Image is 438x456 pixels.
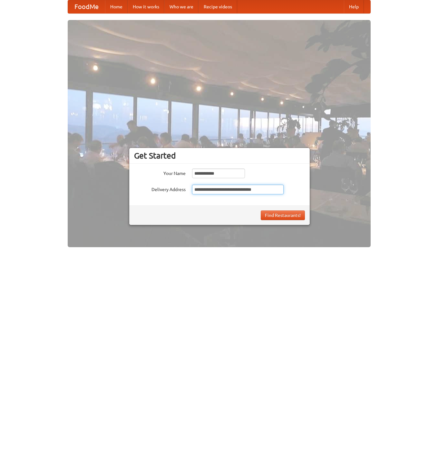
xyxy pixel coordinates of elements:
a: FoodMe [68,0,105,13]
a: Help [344,0,364,13]
a: Recipe videos [199,0,237,13]
label: Delivery Address [134,185,186,193]
button: Find Restaurants! [261,210,305,220]
label: Your Name [134,169,186,177]
a: Home [105,0,128,13]
a: Who we are [164,0,199,13]
h3: Get Started [134,151,305,160]
a: How it works [128,0,164,13]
